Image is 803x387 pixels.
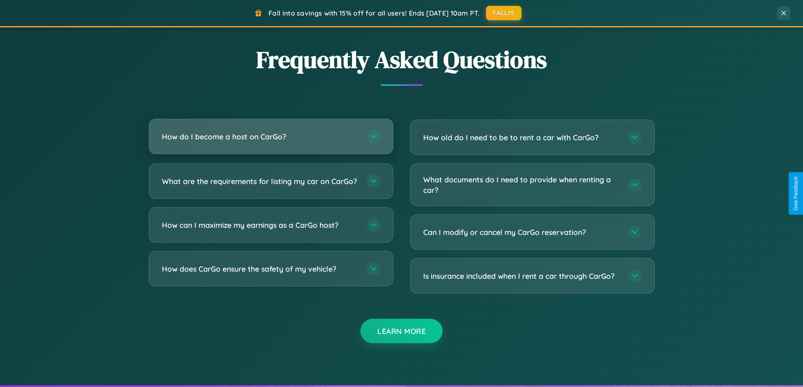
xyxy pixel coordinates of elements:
[149,43,655,76] h2: Frequently Asked Questions
[162,264,358,274] h3: How does CarGo ensure the safety of my vehicle?
[423,174,620,195] h3: What documents do I need to provide when renting a car?
[423,227,620,238] h3: Can I modify or cancel my CarGo reservation?
[162,176,358,187] h3: What are the requirements for listing my car on CarGo?
[360,319,443,343] button: Learn More
[269,9,480,17] span: Fall into savings with 15% off for all users! Ends [DATE] 10am PT.
[423,132,620,143] h3: How old do I need to be to rent a car with CarGo?
[162,131,358,142] h3: How do I become a host on CarGo?
[793,176,799,211] div: Give Feedback
[423,271,620,281] h3: Is insurance included when I rent a car through CarGo?
[162,220,358,230] h3: How can I maximize my earnings as a CarGo host?
[486,6,521,20] button: FALL15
